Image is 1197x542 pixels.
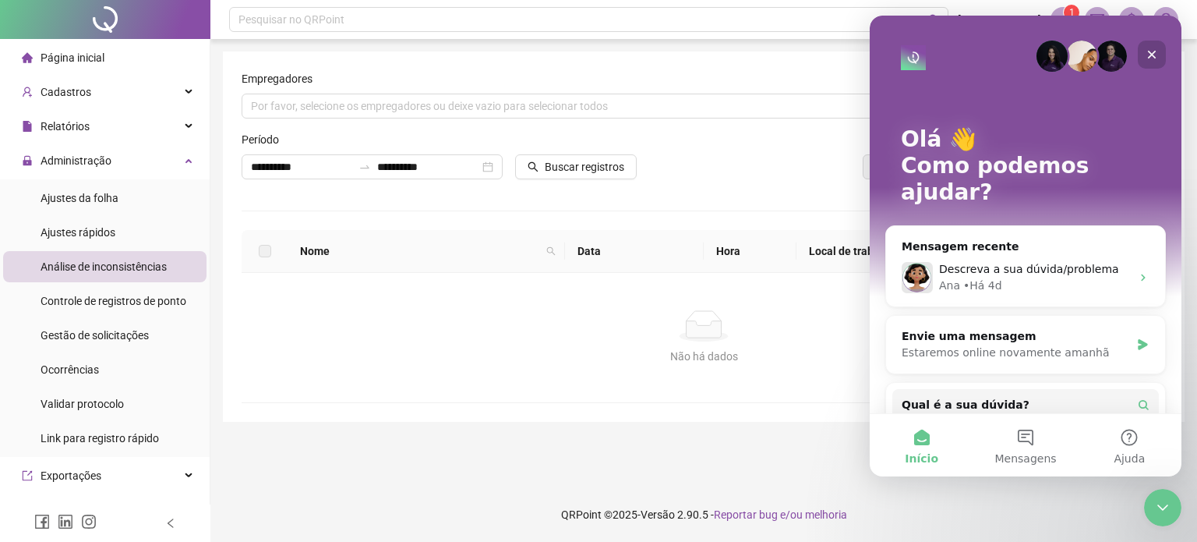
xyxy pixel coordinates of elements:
span: Versão [641,508,675,521]
span: Análise de inconsistências [41,260,167,273]
span: Nome [300,243,540,260]
span: search [546,246,556,256]
th: Local de trabalho [796,230,1074,273]
label: Período [242,131,289,148]
span: Reportar bug e/ou melhoria [714,508,847,521]
span: Link para registro rápido [41,432,159,445]
footer: QRPoint © 2025 - 2.90.5 - [210,487,1197,542]
span: export [22,470,33,481]
button: Buscar registros [515,154,637,179]
span: [PERSON_NAME] [958,11,1041,28]
span: lock [22,155,33,166]
iframe: Intercom live chat [1144,489,1181,526]
span: Ajustes da folha [41,192,118,204]
span: Administração [41,154,111,167]
span: left [165,518,176,529]
span: Gestão de solicitações [41,329,149,342]
span: mail [1090,12,1104,27]
button: Corrigir todos [863,154,971,179]
div: Não há dados [260,348,1147,365]
span: 1 [1069,7,1075,18]
span: linkedin [58,514,73,530]
span: Cadastros [41,86,91,98]
span: instagram [81,514,97,530]
th: Hora [704,230,796,273]
span: swap-right [358,161,371,173]
span: file [22,121,33,132]
label: Empregadores [242,70,323,87]
span: to [358,161,371,173]
span: Ajustes rápidos [41,226,115,239]
span: Controle de registros de ponto [41,295,186,307]
span: Relatórios [41,120,90,133]
span: Buscar registros [545,158,624,175]
sup: 1 [1064,5,1079,20]
span: Página inicial [41,51,104,64]
span: notification [1056,12,1070,27]
span: search [543,239,559,263]
span: bell [1125,12,1139,27]
span: search [928,14,940,26]
span: Ocorrências [41,363,99,376]
span: user-add [22,87,33,97]
span: facebook [34,514,50,530]
span: Integrações [41,504,98,516]
img: 94301 [1154,8,1178,31]
span: Validar protocolo [41,398,124,410]
iframe: Intercom live chat [870,16,1181,476]
span: Exportações [41,469,101,482]
span: home [22,52,33,63]
span: search [528,161,538,172]
th: Data [565,230,704,273]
